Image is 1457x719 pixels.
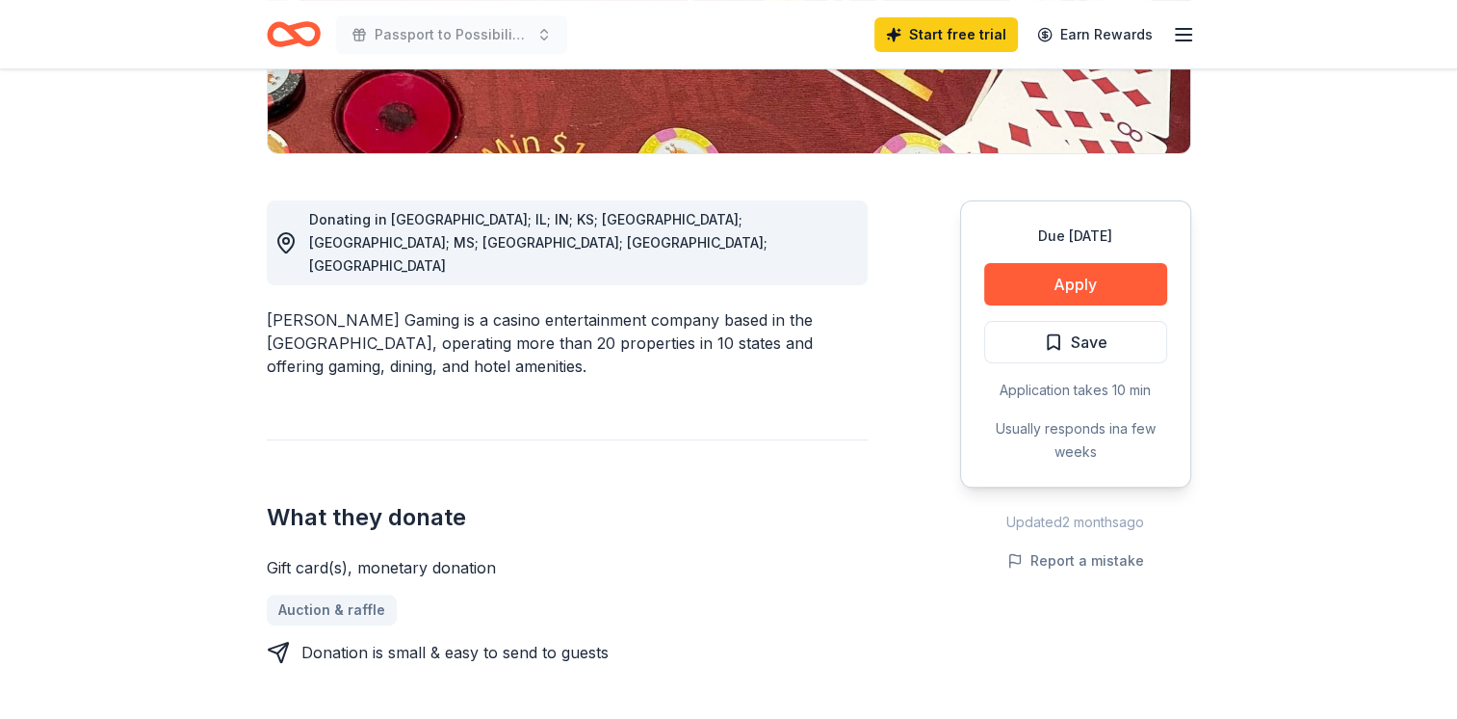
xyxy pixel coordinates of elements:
[984,417,1167,464] div: Usually responds in a few weeks
[984,379,1167,402] div: Application takes 10 min
[336,15,567,54] button: Passport to Possibilities Gala
[1071,330,1107,355] span: Save
[375,23,529,46] span: Passport to Possibilities Gala
[984,321,1167,363] button: Save
[1026,17,1164,52] a: Earn Rewards
[301,641,609,664] div: Donation is small & easy to send to guests
[267,12,321,57] a: Home
[984,263,1167,306] button: Apply
[984,225,1167,248] div: Due [DATE]
[309,211,768,274] span: Donating in [GEOGRAPHIC_DATA]; IL; IN; KS; [GEOGRAPHIC_DATA]; [GEOGRAPHIC_DATA]; MS; [GEOGRAPHIC_...
[267,502,868,533] h2: What they donate
[267,556,868,579] div: Gift card(s), monetary donation
[1007,549,1144,573] button: Report a mistake
[267,308,868,378] div: [PERSON_NAME] Gaming is a casino entertainment company based in the [GEOGRAPHIC_DATA], operating ...
[874,17,1018,52] a: Start free trial
[267,595,397,626] a: Auction & raffle
[960,511,1191,534] div: Updated 2 months ago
